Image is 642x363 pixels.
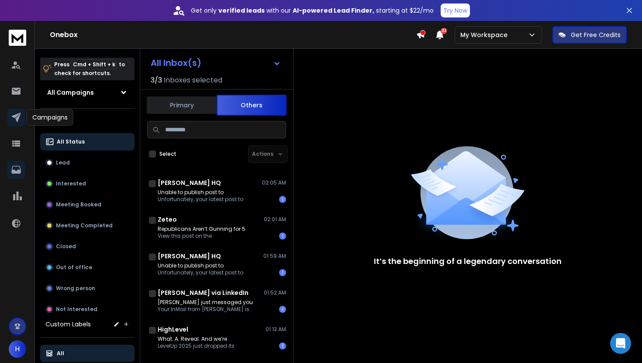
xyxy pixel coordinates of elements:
p: Lead [56,159,70,166]
button: Get Free Credits [552,26,627,44]
p: Unfortunately, your latest post to [158,269,243,276]
div: 1 [279,196,286,203]
span: 3 / 3 [151,75,162,86]
button: Meeting Completed [40,217,135,234]
p: Get only with our starting at $22/mo [191,6,434,15]
button: Wrong person [40,280,135,297]
h1: All Inbox(s) [151,58,201,67]
p: Meeting Completed [56,222,113,229]
p: Your InMail from [PERSON_NAME] is [158,306,253,313]
button: Closed [40,238,135,255]
div: 1 [279,306,286,313]
div: 1 [279,269,286,276]
span: Cmd + Shift + k [72,59,117,69]
p: Out of office [56,264,92,271]
p: 01:59 AM [263,253,286,260]
div: 1 [279,233,286,240]
p: LevelUp 2025 just dropped its [158,342,235,349]
p: View this post on the [158,233,245,240]
p: Republicans Aren’t Gunning for 5 [158,226,245,233]
button: All Campaigns [40,84,135,101]
div: 1 [279,342,286,349]
button: Others [217,95,286,116]
h1: [PERSON_NAME] HQ [158,252,221,260]
h3: Filters [40,116,135,128]
p: Not Interested [56,306,97,313]
p: Meeting Booked [56,201,101,208]
button: Out of office [40,259,135,276]
img: logo [9,30,26,46]
h1: Onebox [50,30,416,40]
button: Lead [40,154,135,171]
h3: Inboxes selected [164,75,222,86]
p: Unable to publish post to [158,262,243,269]
button: All [40,345,135,362]
p: Closed [56,243,76,250]
button: H [9,340,26,358]
p: Press to check for shortcuts. [54,60,125,78]
h1: [PERSON_NAME] HQ [158,178,221,187]
div: Open Intercom Messenger [610,333,631,354]
p: What. A. Reveal. And we’re [158,336,235,342]
h1: Zeteo [158,215,177,224]
h1: All Campaigns [47,88,94,97]
p: 01:52 AM [264,289,286,296]
label: Select [159,151,176,158]
p: Wrong person [56,285,95,292]
button: All Status [40,133,135,151]
p: It’s the beginning of a legendary conversation [374,255,562,267]
span: 32 [441,28,447,34]
h1: [PERSON_NAME] via LinkedIn [158,288,249,297]
div: Campaigns [27,109,73,126]
button: All Inbox(s) [144,54,288,72]
p: Unfortunately, your latest post to [158,196,243,203]
button: Try Now [441,3,470,17]
p: 01:13 AM [266,326,286,333]
strong: AI-powered Lead Finder, [293,6,374,15]
p: Get Free Credits [571,31,621,39]
button: Meeting Booked [40,196,135,213]
button: Interested [40,175,135,192]
p: All Status [57,138,85,145]
button: Primary [147,96,217,115]
p: 02:01 AM [264,216,286,223]
button: Not Interested [40,301,135,318]
h1: HighLevel [158,325,188,334]
p: Unable to publish post to [158,189,243,196]
p: Interested [56,180,86,187]
p: [PERSON_NAME] just messaged you [158,299,253,306]
h3: Custom Labels [45,320,91,329]
p: All [57,350,64,357]
strong: verified leads [218,6,265,15]
p: My Workspace [460,31,511,39]
p: Try Now [443,6,467,15]
p: 02:05 AM [262,179,286,186]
